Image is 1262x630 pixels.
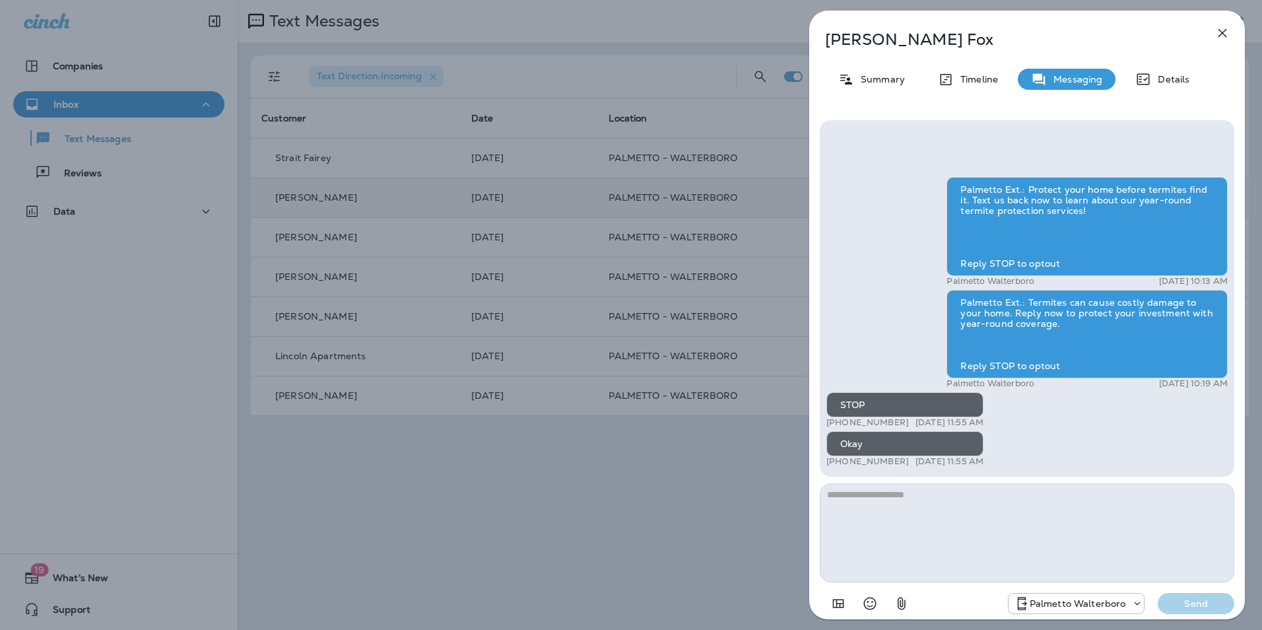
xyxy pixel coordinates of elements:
[946,290,1228,378] div: Palmetto Ext.: Termites can cause costly damage to your home. Reply now to protect your investmen...
[946,177,1228,276] div: Palmetto Ext.: Protect your home before termites find it. Text us back now to learn about our yea...
[826,431,983,456] div: Okay
[1159,378,1228,389] p: [DATE] 10:19 AM
[826,417,909,428] p: [PHONE_NUMBER]
[854,74,905,85] p: Summary
[825,30,1185,49] p: [PERSON_NAME] Fox
[857,590,883,617] button: Select an emoji
[1047,74,1102,85] p: Messaging
[954,74,998,85] p: Timeline
[826,456,909,467] p: [PHONE_NUMBER]
[946,276,1034,287] p: Palmetto Walterboro
[1151,74,1189,85] p: Details
[1159,276,1228,287] p: [DATE] 10:13 AM
[915,417,983,428] p: [DATE] 11:55 AM
[946,378,1034,389] p: Palmetto Walterboro
[1009,596,1145,612] div: +1 (843) 549-4955
[826,392,983,417] div: STOP
[915,456,983,467] p: [DATE] 11:55 AM
[825,590,851,617] button: Add in a premade template
[1030,598,1126,609] p: Palmetto Walterboro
